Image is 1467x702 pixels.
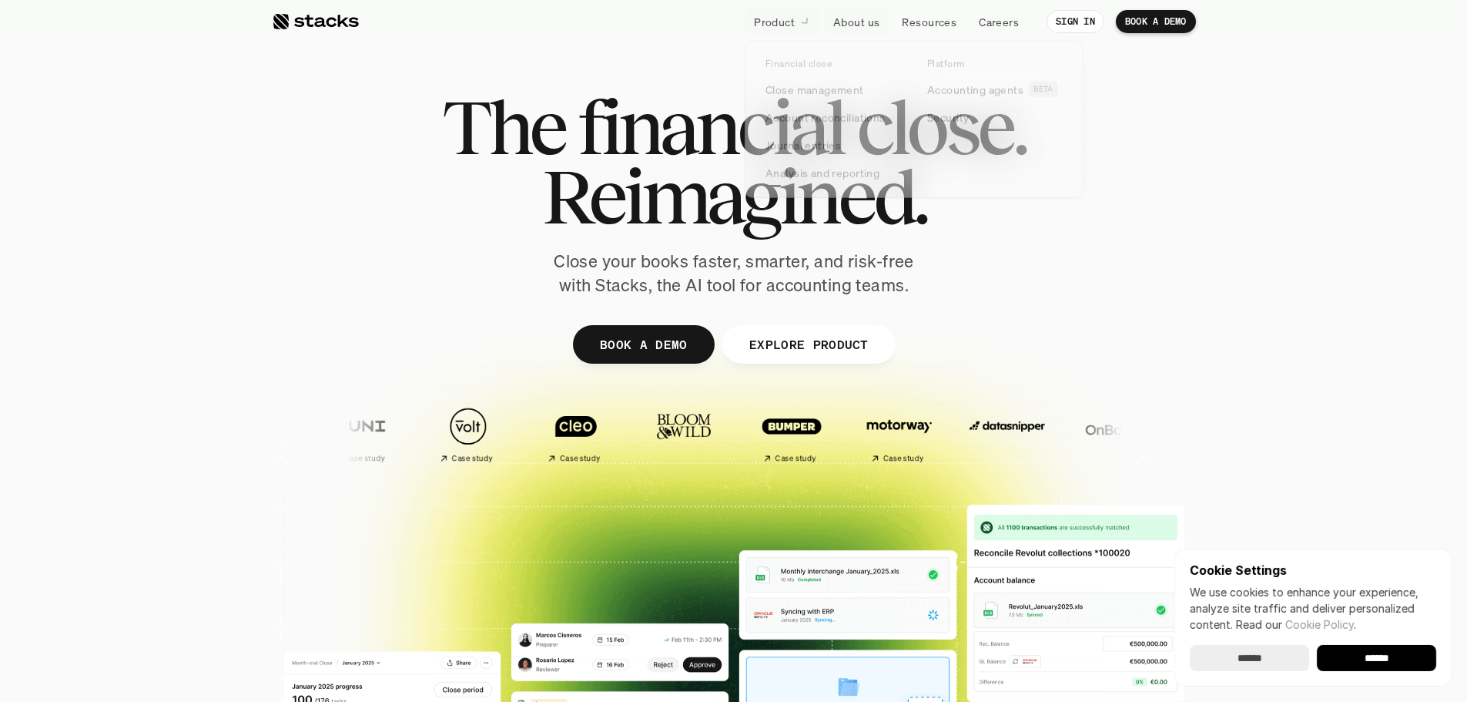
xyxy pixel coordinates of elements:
[526,399,626,469] a: Case study
[765,137,841,153] p: Journal entries
[1047,10,1104,33] a: SIGN IN
[599,333,687,355] p: BOOK A DEMO
[1116,10,1196,33] a: BOOK A DEMO
[722,325,895,364] a: EXPLORE PRODUCT
[756,131,910,159] a: Journal entries
[970,8,1028,35] a: Careers
[541,162,926,231] span: Reimagined.
[902,14,956,30] p: Resources
[578,92,843,162] span: financial
[756,76,910,103] a: Close management
[572,325,714,364] a: BOOK A DEMO
[765,109,886,126] p: Account reconciliations
[833,14,879,30] p: About us
[343,454,384,463] h2: Case study
[756,103,910,131] a: Account reconciliations
[559,454,600,463] h2: Case study
[1236,618,1356,631] span: Read our .
[182,294,250,304] a: Privacy Policy
[1285,618,1354,631] a: Cookie Policy
[756,159,910,186] a: Analysis and reporting
[883,454,923,463] h2: Case study
[927,59,965,69] p: Platform
[927,82,1023,98] p: Accounting agents
[849,399,950,469] a: Case study
[893,8,966,35] a: Resources
[541,250,926,297] p: Close your books faster, smarter, and risk-free with Stacks, the AI tool for accounting teams.
[824,8,889,35] a: About us
[418,399,518,469] a: Case study
[1190,584,1436,633] p: We use cookies to enhance your experience, analyze site traffic and deliver personalized content.
[1056,16,1095,27] p: SIGN IN
[754,14,795,30] p: Product
[918,76,1072,103] a: Accounting agentsBETA
[442,92,564,162] span: The
[765,59,832,69] p: Financial close
[1033,85,1053,94] h2: BETA
[742,399,842,469] a: Case study
[765,165,879,181] p: Analysis and reporting
[979,14,1019,30] p: Careers
[765,82,864,98] p: Close management
[775,454,816,463] h2: Case study
[927,109,969,126] p: Security
[749,333,868,355] p: EXPLORE PRODUCT
[1190,564,1436,576] p: Cookie Settings
[918,103,1072,131] a: Security
[451,454,492,463] h2: Case study
[310,399,410,469] a: Case study
[1125,16,1187,27] p: BOOK A DEMO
